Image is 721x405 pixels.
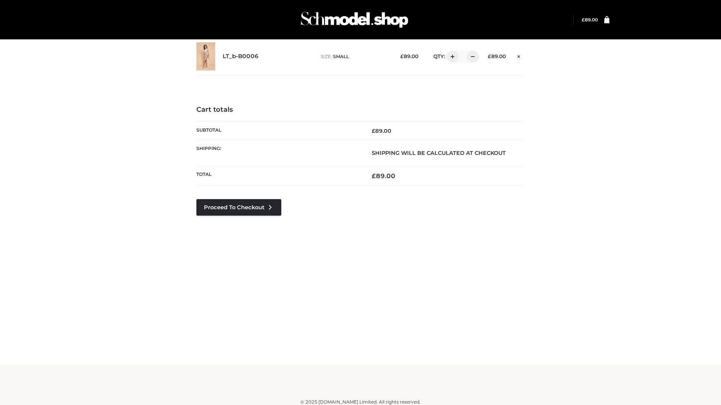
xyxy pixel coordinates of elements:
[372,127,375,134] span: £
[372,150,506,156] strong: Shipping will be calculated at checkout
[298,5,411,34] img: Schmodel Admin 964
[400,53,418,59] bdi: 89.00
[582,17,598,22] bdi: 89.00
[372,172,376,180] span: £
[196,166,360,186] th: Total
[372,172,395,180] bdi: 89.00
[372,127,391,134] bdi: 89.00
[196,106,525,114] h4: Cart totals
[426,51,476,63] div: QTY:
[488,53,506,59] bdi: 89.00
[400,53,404,59] span: £
[196,140,360,166] th: Shipping:
[196,199,281,216] a: Proceed to Checkout
[223,53,259,60] a: LT_b-B0006
[488,53,491,59] span: £
[196,42,215,70] img: LT_b-B0006 - SMALL
[196,121,360,140] th: Subtotal
[582,17,585,22] span: £
[582,17,598,22] a: £89.00
[333,54,349,59] span: SMALL
[513,51,525,60] a: Remove this item
[321,53,389,60] p: size :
